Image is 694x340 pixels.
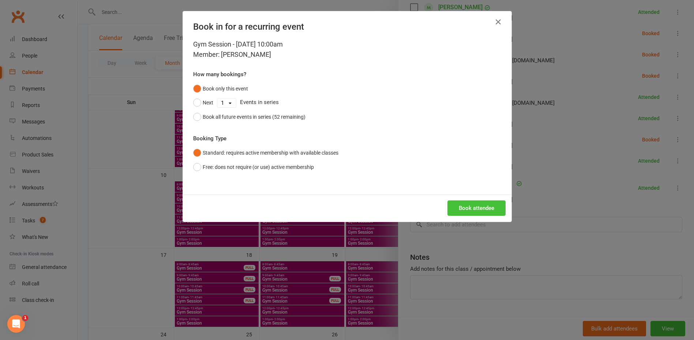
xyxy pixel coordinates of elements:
div: Book all future events in series (52 remaining) [203,113,305,121]
iframe: Intercom live chat [7,315,25,333]
button: Next [193,96,213,110]
button: Close [492,16,504,28]
label: Booking Type [193,134,226,143]
label: How many bookings? [193,70,246,79]
button: Standard: requires active membership with available classes [193,146,338,160]
div: Gym Session - [DATE] 10:00am Member: [PERSON_NAME] [193,39,501,60]
button: Book all future events in series (52 remaining) [193,110,305,124]
span: 1 [22,315,28,321]
button: Book attendee [447,200,506,216]
button: Book only this event [193,82,248,96]
button: Free: does not require (or use) active membership [193,160,314,174]
h4: Book in for a recurring event [193,22,501,32]
div: Events in series [193,96,501,110]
